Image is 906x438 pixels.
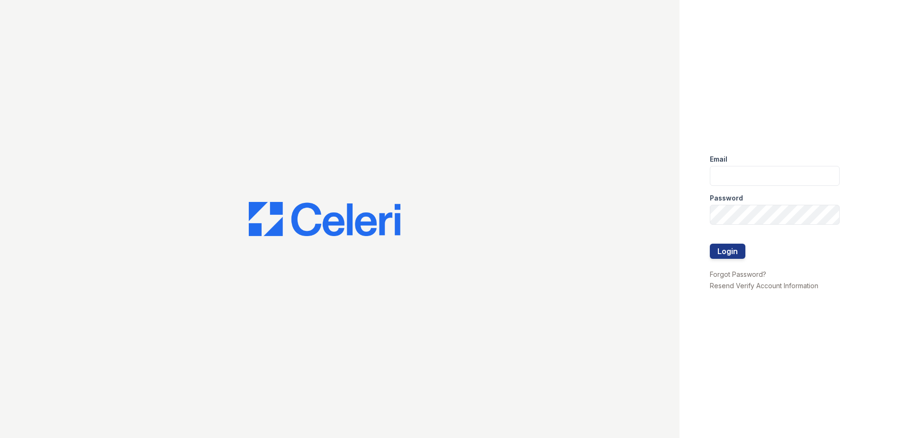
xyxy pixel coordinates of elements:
[710,155,727,164] label: Email
[710,193,743,203] label: Password
[249,202,400,236] img: CE_Logo_Blue-a8612792a0a2168367f1c8372b55b34899dd931a85d93a1a3d3e32e68fde9ad4.png
[710,244,745,259] button: Login
[710,282,818,290] a: Resend Verify Account Information
[710,270,766,278] a: Forgot Password?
